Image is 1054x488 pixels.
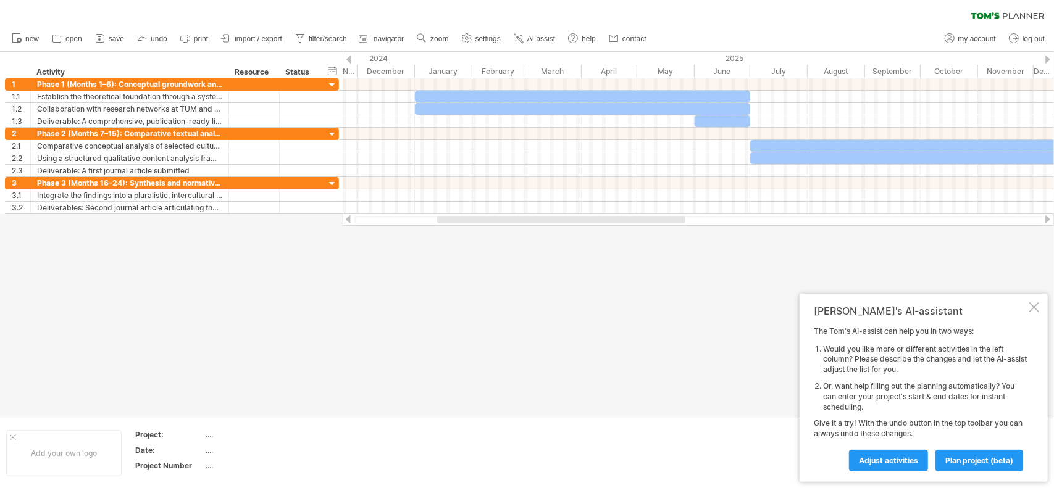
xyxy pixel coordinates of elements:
div: Phase 1 (Months 1–6): Conceptual groundwork and literature mapping [37,78,222,90]
span: log out [1023,35,1045,43]
div: 3.1 [12,189,30,201]
a: open [49,31,86,47]
div: 2.1 [12,140,30,152]
div: December 2024 [358,65,415,78]
div: April 2025 [582,65,637,78]
span: save [109,35,124,43]
div: Project Number [135,460,203,471]
span: plan project (beta) [945,456,1013,465]
a: undo [134,31,171,47]
div: Collaboration with research networks at TUM and within German STS and philosophy of technology [37,103,222,115]
div: November 2025 [978,65,1034,78]
a: plan project (beta) [935,450,1023,471]
span: settings [475,35,501,43]
span: print [194,35,208,43]
div: 1.1 [12,91,30,102]
div: 3 [12,177,30,189]
span: help [582,35,596,43]
div: Status [285,66,312,78]
div: The Tom's AI-assist can help you in two ways: Give it a try! With the undo button in the top tool... [814,326,1027,471]
a: my account [942,31,1000,47]
div: .... [206,445,309,455]
a: zoom [414,31,452,47]
div: August 2025 [808,65,865,78]
div: Add your own logo [6,430,122,476]
div: Integrate the findings into a pluralistic, intercultural normative framework for AI ethics [37,189,222,201]
div: Phase 3 (Months 16–24): Synthesis and normative framework development [37,177,222,189]
div: Phase 2 (Months 7–15): Comparative textual analysis and cross-cultural interpretation [37,128,222,139]
a: filter/search [292,31,351,47]
li: Or, want help filling out the planning automatically? You can enter your project's start & end da... [823,381,1027,412]
div: June 2025 [695,65,750,78]
div: Establish the theoretical foundation through a systematic and hermeneutic review of scholarship o... [37,91,222,102]
div: Comparative conceptual analysis of selected cultural and policy texts [37,140,222,152]
div: 1.2 [12,103,30,115]
span: undo [151,35,167,43]
div: [PERSON_NAME]'s AI-assistant [814,305,1027,317]
div: 2 [12,128,30,139]
a: Adjust activities [849,450,928,471]
a: navigator [357,31,408,47]
div: Resource [235,66,272,78]
div: July 2025 [750,65,808,78]
div: Deliverable: A comprehensive, publication-ready literature review and conceptual framework [37,115,222,127]
div: .... [206,460,309,471]
div: Deliverables: Second journal article articulating the normative framework; one policy brief [37,202,222,213]
div: 1 [12,78,30,90]
div: March 2025 [524,65,582,78]
a: help [565,31,600,47]
a: new [9,31,43,47]
span: AI assist [527,35,555,43]
a: import / export [218,31,286,47]
div: May 2025 [637,65,695,78]
a: print [177,31,212,47]
span: navigator [374,35,404,43]
a: contact [606,31,650,47]
span: filter/search [309,35,347,43]
span: contact [622,35,646,43]
div: 2.3 [12,165,30,176]
div: Using a structured qualitative content analysis framework [37,152,222,164]
span: new [25,35,39,43]
span: import / export [235,35,282,43]
a: save [92,31,128,47]
a: AI assist [511,31,559,47]
a: settings [459,31,504,47]
span: open [65,35,82,43]
div: January 2025 [415,65,472,78]
a: log out [1006,31,1048,47]
div: 3.2 [12,202,30,213]
span: my account [958,35,996,43]
div: October 2025 [921,65,978,78]
div: September 2025 [865,65,921,78]
li: Would you like more or different activities in the left column? Please describe the changes and l... [823,344,1027,375]
div: .... [206,429,309,440]
div: Project: [135,429,203,440]
div: 2.2 [12,152,30,164]
div: Date: [135,445,203,455]
span: zoom [430,35,448,43]
div: Deliverable: A first journal article submitted [37,165,222,176]
div: February 2025 [472,65,524,78]
div: Activity [36,66,222,78]
span: Adjust activities [859,456,918,465]
div: 1.3 [12,115,30,127]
